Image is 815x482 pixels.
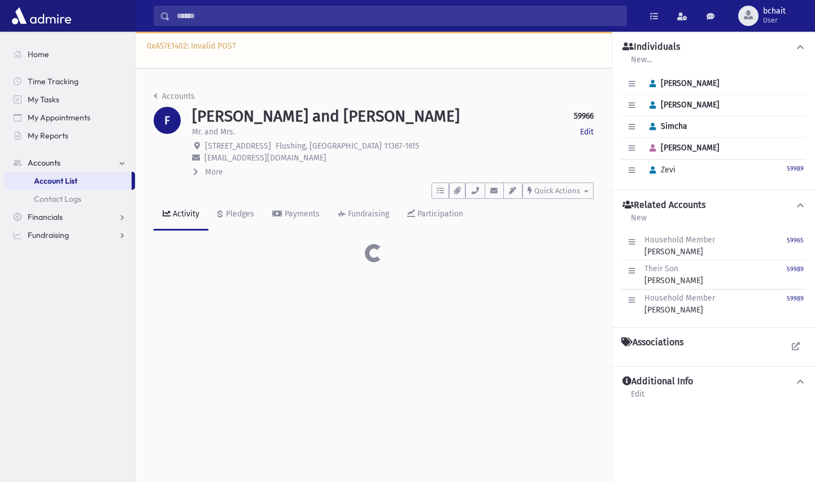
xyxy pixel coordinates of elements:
button: Individuals [621,41,806,53]
span: Financials [28,212,63,222]
a: 59989 [787,163,804,173]
small: 59989 [787,165,804,172]
button: Additional Info [621,376,806,388]
span: [PERSON_NAME] [644,100,720,110]
nav: breadcrumb [154,90,195,107]
div: [PERSON_NAME] [644,292,715,316]
span: Flushing, [GEOGRAPHIC_DATA] 11367-1615 [276,141,419,151]
span: Household Member [644,293,715,303]
span: My Tasks [28,94,59,105]
a: New [630,211,647,232]
a: Participation [398,199,472,231]
span: User [763,16,786,25]
a: Time Tracking [5,72,135,90]
a: Edit [580,126,594,138]
span: Zevi [644,165,675,175]
a: 59989 [787,292,804,316]
span: My Reports [28,131,68,141]
button: Related Accounts [621,199,806,211]
small: 59989 [787,266,804,273]
button: Quick Actions [522,183,594,199]
a: Home [5,45,135,63]
span: Home [28,49,49,59]
a: Financials [5,208,135,226]
div: Payments [282,209,320,219]
div: Participation [415,209,463,219]
div: 0xA57E1402: Invalid POST [136,32,815,68]
a: Pledges [208,199,263,231]
h4: Additional Info [622,376,693,388]
span: Accounts [28,158,60,168]
a: Payments [263,199,329,231]
a: Fundraising [329,199,398,231]
a: Fundraising [5,226,135,244]
small: 59965 [787,237,804,244]
a: My Tasks [5,90,135,108]
div: Activity [171,209,199,219]
span: [PERSON_NAME] [644,79,720,88]
a: Account List [5,172,132,190]
span: Quick Actions [534,186,580,195]
strong: 59966 [574,110,594,122]
a: My Appointments [5,108,135,127]
h1: [PERSON_NAME] and [PERSON_NAME] [192,107,460,126]
h4: Related Accounts [622,199,705,211]
div: [PERSON_NAME] [644,263,703,286]
div: [PERSON_NAME] [644,234,715,258]
span: Their Son [644,264,678,273]
div: Pledges [224,209,254,219]
a: New... [630,53,652,73]
div: F [154,107,181,134]
p: Mr. and Mrs. [192,126,235,138]
span: [STREET_ADDRESS] [205,141,271,151]
button: More [192,166,224,178]
input: Search [170,6,626,26]
span: Time Tracking [28,76,79,86]
span: Household Member [644,235,715,245]
a: My Reports [5,127,135,145]
h4: Associations [621,337,683,348]
span: Fundraising [28,230,69,240]
span: Contact Logs [34,194,81,204]
a: Edit [630,388,645,408]
span: Simcha [644,121,687,131]
span: [EMAIL_ADDRESS][DOMAIN_NAME] [204,153,326,163]
a: 59965 [787,234,804,258]
a: Activity [154,199,208,231]
small: 59989 [787,295,804,302]
span: bchait [763,7,786,16]
span: My Appointments [28,112,90,123]
div: Fundraising [346,209,389,219]
span: [PERSON_NAME] [644,143,720,153]
img: AdmirePro [9,5,74,27]
h4: Individuals [622,41,680,53]
a: Accounts [154,92,195,101]
span: More [205,167,223,177]
a: Contact Logs [5,190,135,208]
a: Accounts [5,154,135,172]
a: 59989 [787,263,804,286]
span: Account List [34,176,77,186]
